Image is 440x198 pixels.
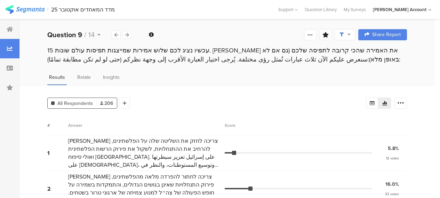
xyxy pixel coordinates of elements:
[47,30,82,40] b: Question 9
[77,74,91,81] span: Relate
[47,122,68,129] div: #
[88,30,95,40] span: 14
[373,6,426,13] div: [PERSON_NAME] Account
[385,191,399,197] div: 33 votes
[372,32,401,37] span: Share Report
[103,74,120,81] span: Insights
[301,6,340,13] a: Question Library
[385,181,399,188] div: 16.0%
[225,122,239,129] div: Score
[388,145,399,152] div: 5.8%
[47,6,48,14] div: |
[100,100,113,107] span: 206
[51,6,115,13] div: 25 מדד המאחדים אוקטובר
[278,4,298,15] div: Support
[47,185,68,193] div: 2
[57,100,93,107] span: All Respondents
[47,46,407,64] div: 15 עכשיו נציג לכם שלוש אמירות שמייצגות תפיסות עולם שונות. [PERSON_NAME] את האמירה שהכי קרובה לתפי...
[84,30,86,40] span: /
[68,122,82,129] div: Answer
[68,137,221,169] span: [PERSON_NAME] צריכה לחזק את השליטה שלה על הפלשתינים, להרחיב את ההתנחלויות, לשקול את פירוק הרשות ה...
[5,5,45,14] img: segmanta logo
[49,74,65,81] span: Results
[386,156,399,161] div: 12 votes
[340,6,369,13] a: My Surveys
[47,149,68,157] div: 1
